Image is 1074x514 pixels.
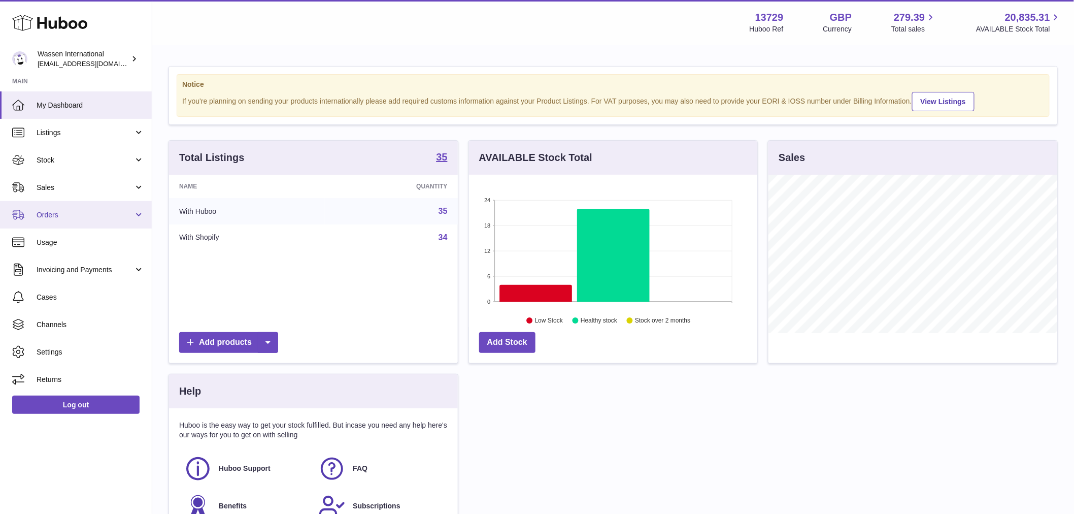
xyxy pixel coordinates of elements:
[219,501,247,511] span: Benefits
[830,11,852,24] strong: GBP
[755,11,784,24] strong: 13729
[439,233,448,242] a: 34
[37,375,144,384] span: Returns
[182,80,1044,89] strong: Notice
[353,501,400,511] span: Subscriptions
[38,59,149,68] span: [EMAIL_ADDRESS][DOMAIN_NAME]
[479,332,535,353] a: Add Stock
[891,24,936,34] span: Total sales
[179,151,245,165] h3: Total Listings
[318,455,442,483] a: FAQ
[635,317,690,325] text: Stock over 2 months
[179,384,201,398] h3: Help
[37,238,144,247] span: Usage
[37,293,144,302] span: Cases
[976,24,1062,34] span: AVAILABLE Stock Total
[487,299,490,305] text: 0
[182,90,1044,111] div: If you're planning on sending your products internationally please add required customs informati...
[750,24,784,34] div: Huboo Ref
[436,152,447,164] a: 35
[487,273,490,279] text: 6
[912,92,975,111] a: View Listings
[1005,11,1050,24] span: 20,835.31
[976,11,1062,34] a: 20,835.31 AVAILABLE Stock Total
[37,210,133,220] span: Orders
[38,49,129,69] div: Wassen International
[179,332,278,353] a: Add products
[479,151,592,165] h3: AVAILABLE Stock Total
[484,248,490,254] text: 12
[37,101,144,110] span: My Dashboard
[184,455,308,483] a: Huboo Support
[325,175,458,198] th: Quantity
[179,421,448,440] p: Huboo is the easy way to get your stock fulfilled. But incase you need any help here's our ways f...
[169,175,325,198] th: Name
[823,24,852,34] div: Currency
[353,464,367,473] span: FAQ
[37,155,133,165] span: Stock
[894,11,925,24] span: 279.39
[37,347,144,357] span: Settings
[891,11,936,34] a: 279.39 Total sales
[484,222,490,229] text: 18
[535,317,563,325] text: Low Stock
[37,128,133,138] span: Listings
[484,197,490,203] text: 24
[12,396,140,414] a: Log out
[581,317,618,325] text: Healthy stock
[169,198,325,224] td: With Huboo
[37,320,144,330] span: Channels
[37,183,133,192] span: Sales
[779,151,805,165] h3: Sales
[12,51,27,67] img: internationalsupplychain@wassen.com
[169,224,325,251] td: With Shopify
[219,464,271,473] span: Huboo Support
[436,152,447,162] strong: 35
[439,207,448,215] a: 35
[37,265,133,275] span: Invoicing and Payments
